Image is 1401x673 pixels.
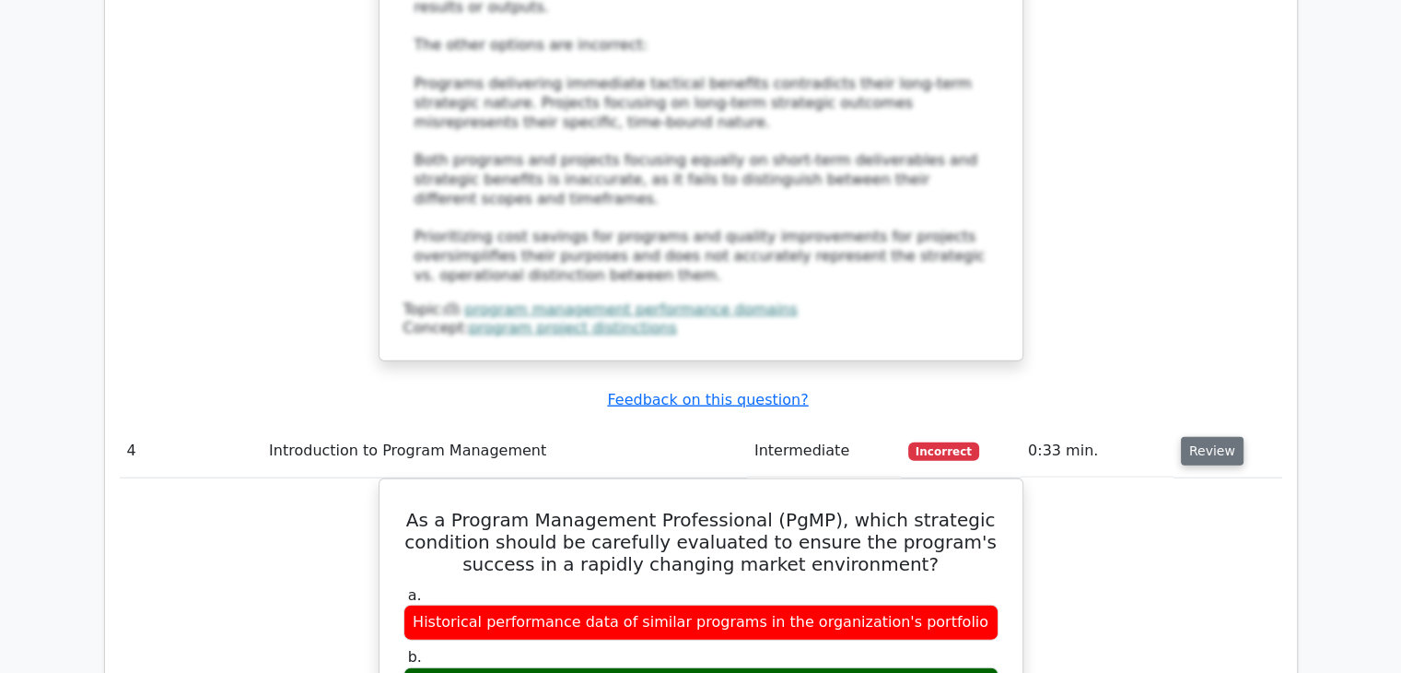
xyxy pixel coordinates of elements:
td: Introduction to Program Management [262,425,747,478]
span: a. [408,586,422,604]
a: Feedback on this question? [607,391,808,408]
div: Topic: [403,301,998,320]
td: 4 [120,425,263,478]
a: program project distinctions [469,319,677,336]
span: Incorrect [908,443,979,461]
button: Review [1181,437,1243,466]
td: 0:33 min. [1021,425,1173,478]
div: Concept: [403,319,998,338]
h5: As a Program Management Professional (PgMP), which strategic condition should be carefully evalua... [402,509,1000,575]
span: b. [408,648,422,666]
td: Intermediate [747,425,901,478]
a: program management performance domains [464,301,797,318]
div: Historical performance data of similar programs in the organization's portfolio [403,605,998,641]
